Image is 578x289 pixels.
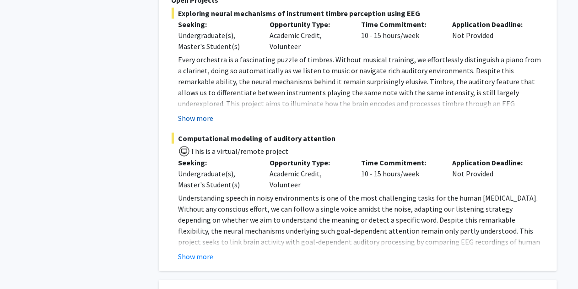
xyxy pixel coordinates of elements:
[270,157,347,168] p: Opportunity Type:
[354,19,446,52] div: 10 - 15 hours/week
[263,157,354,190] div: Academic Credit, Volunteer
[172,8,544,19] span: Exploring neural mechanisms of instrument timbre perception using EEG
[361,157,439,168] p: Time Commitment:
[178,251,214,262] button: Show more
[178,168,256,190] div: Undergraduate(s), Master's Student(s)
[172,133,544,144] span: Computational modeling of auditory attention
[446,19,537,52] div: Not Provided
[361,19,439,30] p: Time Commitment:
[190,147,289,156] span: This is a virtual/remote project
[7,248,39,282] iframe: Chat
[453,157,530,168] p: Application Deadline:
[270,19,347,30] p: Opportunity Type:
[178,19,256,30] p: Seeking:
[453,19,530,30] p: Application Deadline:
[178,113,214,124] button: Show more
[178,30,256,52] div: Undergraduate(s), Master's Student(s)
[354,157,446,190] div: 10 - 15 hours/week
[263,19,354,52] div: Academic Credit, Volunteer
[446,157,537,190] div: Not Provided
[178,54,544,142] p: Every orchestra is a fascinating puzzle of timbres. Without musical training, we effortlessly dis...
[178,157,256,168] p: Seeking:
